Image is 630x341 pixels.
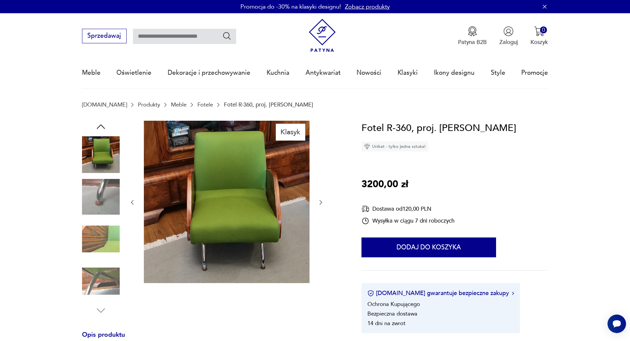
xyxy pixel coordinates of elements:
[82,262,120,300] img: Zdjęcie produktu Fotel R-360, proj. J. Różański
[521,58,548,88] a: Promocje
[361,121,516,136] h1: Fotel R-360, proj. [PERSON_NAME]
[499,26,518,46] button: Zaloguj
[530,26,548,46] button: 0Koszyk
[82,58,101,88] a: Meble
[491,58,505,88] a: Style
[503,26,514,36] img: Ikonka użytkownika
[82,102,127,108] a: [DOMAIN_NAME]
[364,144,370,149] img: Ikona diamentu
[345,3,390,11] a: Zobacz produkty
[499,38,518,46] p: Zaloguj
[168,58,250,88] a: Dekoracje i przechowywanie
[82,178,120,216] img: Zdjęcie produktu Fotel R-360, proj. J. Różański
[367,290,374,297] img: Ikona certyfikatu
[82,220,120,258] img: Zdjęcie produktu Fotel R-360, proj. J. Różański
[361,177,408,192] p: 3200,00 zł
[458,26,487,46] a: Ikona medaluPatyna B2B
[171,102,187,108] a: Meble
[361,205,454,213] div: Dostawa od 120,00 PLN
[240,3,341,11] p: Promocja do -30% na klasyki designu!
[367,310,417,318] li: Bezpieczna dostawa
[458,38,487,46] p: Patyna B2B
[357,58,381,88] a: Nowości
[361,217,454,225] div: Wysyłka w ciągu 7 dni roboczych
[82,29,127,43] button: Sprzedawaj
[222,31,232,41] button: Szukaj
[82,34,127,39] a: Sprzedawaj
[116,58,151,88] a: Oświetlenie
[398,58,418,88] a: Klasyki
[267,58,289,88] a: Kuchnia
[82,136,120,174] img: Zdjęcie produktu Fotel R-360, proj. J. Różański
[367,289,514,297] button: [DOMAIN_NAME] gwarantuje bezpieczne zakupy
[144,121,310,283] img: Zdjęcie produktu Fotel R-360, proj. J. Różański
[608,315,626,333] iframe: Smartsupp widget button
[530,38,548,46] p: Koszyk
[540,26,547,33] div: 0
[361,237,496,257] button: Dodaj do koszyka
[512,292,514,295] img: Ikona strzałki w prawo
[534,26,544,36] img: Ikona koszyka
[306,58,341,88] a: Antykwariat
[458,26,487,46] button: Patyna B2B
[361,205,369,213] img: Ikona dostawy
[138,102,160,108] a: Produkty
[434,58,475,88] a: Ikony designu
[306,19,339,52] img: Patyna - sklep z meblami i dekoracjami vintage
[361,142,428,151] div: Unikat - tylko jedna sztuka!
[467,26,478,36] img: Ikona medalu
[224,102,313,108] p: Fotel R-360, proj. [PERSON_NAME]
[276,124,305,140] div: Klasyk
[197,102,213,108] a: Fotele
[367,320,405,327] li: 14 dni na zwrot
[367,300,420,308] li: Ochrona Kupującego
